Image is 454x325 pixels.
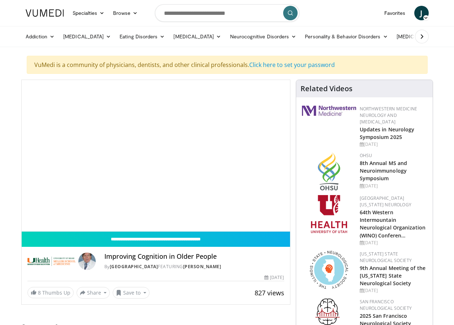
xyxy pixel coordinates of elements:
div: [DATE] [360,287,427,294]
a: Specialties [68,6,109,20]
a: [US_STATE] State Neurological Society [360,251,412,263]
img: University of Miami [27,253,75,270]
a: [MEDICAL_DATA] [169,29,225,44]
img: f6362829-b0a3-407d-a044-59546adfd345.png.150x105_q85_autocrop_double_scale_upscale_version-0.2.png [311,195,347,233]
a: Addiction [21,29,59,44]
a: [GEOGRAPHIC_DATA][US_STATE] Neurology [360,195,411,208]
h4: Improving Cognition in Older People [104,253,284,261]
a: J [414,6,429,20]
video-js: Video Player [22,80,290,232]
div: [DATE] [360,183,427,189]
div: [DATE] [264,274,284,281]
a: 8th Annual MS and Neuroimmunology Symposium [360,160,407,182]
div: VuMedi is a community of physicians, dentists, and other clinical professionals. [27,56,428,74]
a: San Francisco Neurological Society [360,299,412,311]
img: 71a8b48c-8850-4916-bbdd-e2f3ccf11ef9.png.150x105_q85_autocrop_double_scale_upscale_version-0.2.png [310,251,348,289]
img: Avatar [78,253,96,270]
a: 64th Western Intermountain Neurological Organization (WINO) Conferen… [360,209,426,239]
button: Save to [113,287,150,299]
a: 9th Annual Meeting of the [US_STATE] State Neurological Society [360,265,426,287]
input: Search topics, interventions [155,4,299,22]
a: Favorites [380,6,410,20]
a: Neurocognitive Disorders [226,29,301,44]
img: da959c7f-65a6-4fcf-a939-c8c702e0a770.png.150x105_q85_autocrop_double_scale_upscale_version-0.2.png [318,152,340,190]
a: [GEOGRAPHIC_DATA] [110,263,158,270]
span: 8 [38,289,41,296]
a: Personality & Behavior Disorders [300,29,392,44]
h4: Related Videos [300,84,353,93]
a: 8 Thumbs Up [27,287,74,298]
img: VuMedi Logo [26,9,64,17]
img: 2a462fb6-9365-492a-ac79-3166a6f924d8.png.150x105_q85_autocrop_double_scale_upscale_version-0.2.jpg [302,106,356,116]
span: 827 views [255,288,284,297]
a: [PERSON_NAME] [183,263,221,270]
a: Click here to set your password [249,61,335,69]
a: Updates in Neurology Symposium 2025 [360,126,415,140]
a: Browse [109,6,142,20]
div: [DATE] [360,240,427,246]
div: [DATE] [360,141,427,148]
button: Share [77,287,110,299]
a: OHSU [360,152,372,159]
a: [MEDICAL_DATA] [59,29,115,44]
a: Northwestern Medicine Neurology and [MEDICAL_DATA] [360,106,418,125]
a: Eating Disorders [115,29,169,44]
div: By FEATURING [104,263,284,270]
